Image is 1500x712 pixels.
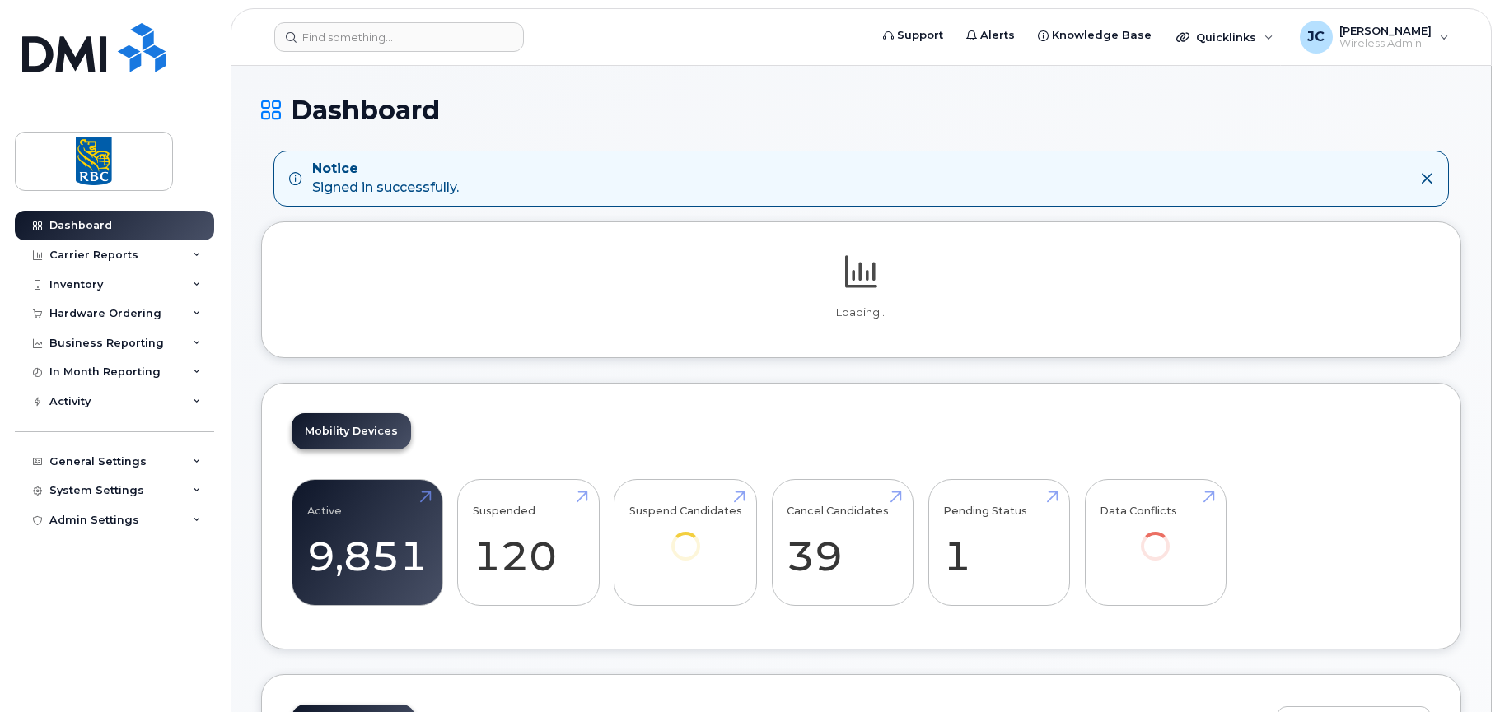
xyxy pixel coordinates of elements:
[629,488,742,583] a: Suspend Candidates
[312,160,459,179] strong: Notice
[292,305,1431,320] p: Loading...
[1100,488,1211,583] a: Data Conflicts
[943,488,1054,597] a: Pending Status 1
[473,488,584,597] a: Suspended 120
[261,95,1461,124] h1: Dashboard
[787,488,898,597] a: Cancel Candidates 39
[312,160,459,198] div: Signed in successfully.
[307,488,428,597] a: Active 9,851
[292,413,411,449] a: Mobility Devices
